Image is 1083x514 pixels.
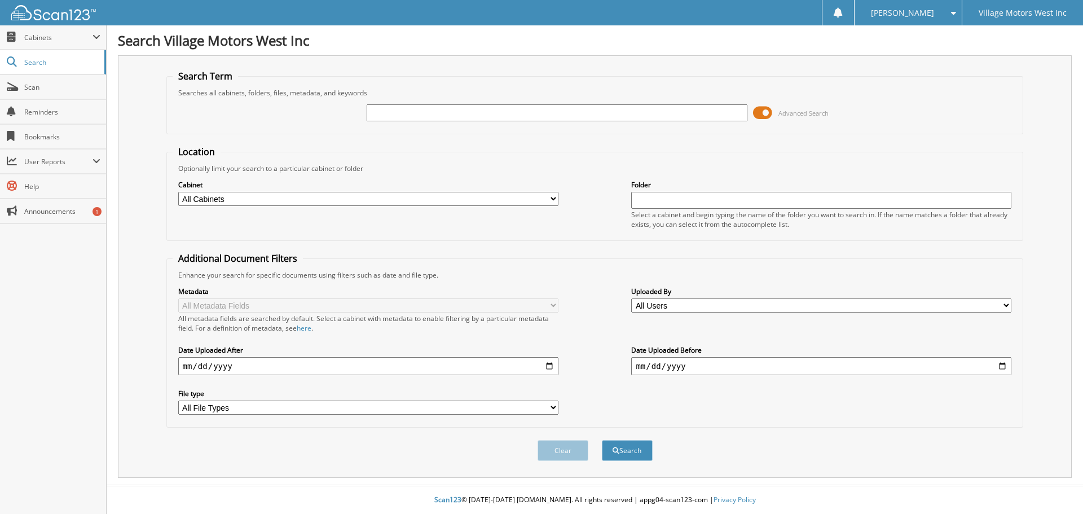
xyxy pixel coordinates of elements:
a: here [297,323,311,333]
div: Optionally limit your search to a particular cabinet or folder [173,164,1018,173]
button: Clear [538,440,588,461]
div: All metadata fields are searched by default. Select a cabinet with metadata to enable filtering b... [178,314,558,333]
label: Date Uploaded Before [631,345,1011,355]
div: © [DATE]-[DATE] [DOMAIN_NAME]. All rights reserved | appg04-scan123-com | [107,486,1083,514]
label: Cabinet [178,180,558,190]
span: Help [24,182,100,191]
span: User Reports [24,157,93,166]
h1: Search Village Motors West Inc [118,31,1072,50]
span: Scan [24,82,100,92]
span: Scan123 [434,495,461,504]
div: Searches all cabinets, folders, files, metadata, and keywords [173,88,1018,98]
img: scan123-logo-white.svg [11,5,96,20]
div: Select a cabinet and begin typing the name of the folder you want to search in. If the name match... [631,210,1011,229]
span: Village Motors West Inc [979,10,1067,16]
a: Privacy Policy [714,495,756,504]
label: File type [178,389,558,398]
span: [PERSON_NAME] [871,10,934,16]
span: Reminders [24,107,100,117]
span: Advanced Search [778,109,829,117]
label: Date Uploaded After [178,345,558,355]
span: Cabinets [24,33,93,42]
label: Uploaded By [631,287,1011,296]
input: end [631,357,1011,375]
div: 1 [93,207,102,216]
legend: Search Term [173,70,238,82]
span: Search [24,58,99,67]
legend: Additional Document Filters [173,252,303,265]
input: start [178,357,558,375]
div: Enhance your search for specific documents using filters such as date and file type. [173,270,1018,280]
button: Search [602,440,653,461]
label: Folder [631,180,1011,190]
legend: Location [173,146,221,158]
span: Bookmarks [24,132,100,142]
label: Metadata [178,287,558,296]
span: Announcements [24,207,100,216]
